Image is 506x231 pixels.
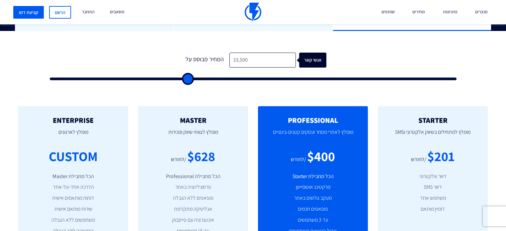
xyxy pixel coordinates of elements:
[28,124,118,147] p: מומלץ לארגונים
[148,205,238,213] li: אנליטיקה מתקדמת
[427,147,455,166] div: $201
[268,194,358,202] li: מעקב גולשים באתר
[148,116,238,124] h2: MASTER
[148,216,238,224] li: אינטגרציה עם פייסבוק
[187,147,215,166] div: $628
[13,6,44,19] a: קביעת דמו
[268,173,358,180] li: הכל מחבילת Starter
[268,216,358,224] li: עד 3 משתמשים
[28,173,118,180] li: הכל מחבילת Master
[302,53,330,68] div: אנשי קשר
[388,205,478,213] li: דומיין מותאם
[291,156,306,163] div: /לחודש
[28,183,118,191] li: הדרכה אחד-על-אחד
[28,205,118,213] li: שירות מותאם אישית
[148,183,238,191] li: פרסונליזציה באתר
[49,147,98,166] div: CUSTOM
[388,124,478,147] p: מומלץ למתחילים בשיווק אלקטרוני וSMS
[268,183,358,191] li: מרקטינג אוטומיישן
[388,173,478,180] li: דיוור אלקטרוני
[148,194,238,202] li: פופאפים ללא הגבלה
[28,194,118,202] li: דוחות מותאמים אישית
[28,116,118,124] h2: ENTERPRISE
[268,116,358,124] h2: PROFESSIONAL
[148,124,238,147] p: מומלץ לצוותי שיווק ומכירות
[28,216,118,224] li: משתמשים ללא הגבלה
[388,183,478,191] li: דיוור SMS
[49,6,71,19] a: הרשם
[268,124,358,147] p: מומלץ לאתרי מסחר ועסקים קטנים-בינוניים
[411,156,426,163] div: /לחודש
[307,147,335,166] div: $400
[388,194,478,202] li: משתמש אחד
[171,156,186,163] div: /לחודש
[388,116,478,124] h2: STARTER
[268,205,358,213] li: פופאפים חכמים
[180,53,229,68] div: המחיר מבוסס על
[148,173,238,180] li: הכל מחבילת Professional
